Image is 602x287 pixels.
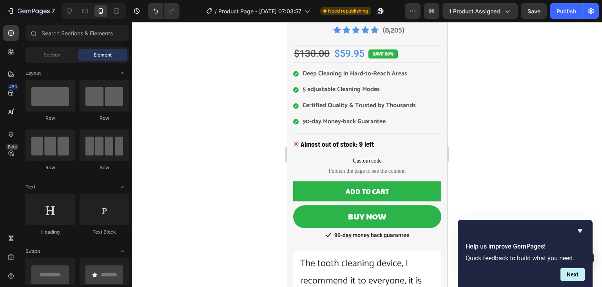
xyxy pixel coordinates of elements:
[116,245,129,258] span: Toggle open
[51,6,55,16] p: 7
[80,164,129,171] div: Row
[6,144,19,150] div: Beta
[80,115,129,122] div: Row
[466,254,585,262] p: Quick feedback to build what you need.
[116,67,129,79] span: Toggle open
[449,7,500,15] span: 1 product assigned
[25,164,75,171] div: Row
[215,7,217,15] span: /
[466,242,585,251] h2: Help us improve GemPages!
[80,229,129,236] div: Text Block
[521,3,547,19] button: Save
[148,3,180,19] div: Undo/Redo
[528,8,540,15] span: Save
[44,51,60,58] span: Section
[466,226,585,281] div: Help us improve GemPages!
[550,3,583,19] button: Publish
[25,183,35,190] span: Text
[25,248,40,255] span: Button
[25,115,75,122] div: Row
[328,7,368,15] span: Need republishing
[3,3,58,19] button: 7
[287,22,447,287] iframe: Design area
[218,7,301,15] span: Product Page - [DATE] 07:03:57
[442,3,518,19] button: 1 product assigned
[7,84,19,90] div: 450
[560,268,585,281] button: Next question
[25,229,75,236] div: Heading
[116,181,129,193] span: Toggle open
[557,7,576,15] div: Publish
[94,51,112,58] span: Element
[25,25,129,41] input: Search Sections & Elements
[575,226,585,236] button: Hide survey
[25,69,41,77] span: Layout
